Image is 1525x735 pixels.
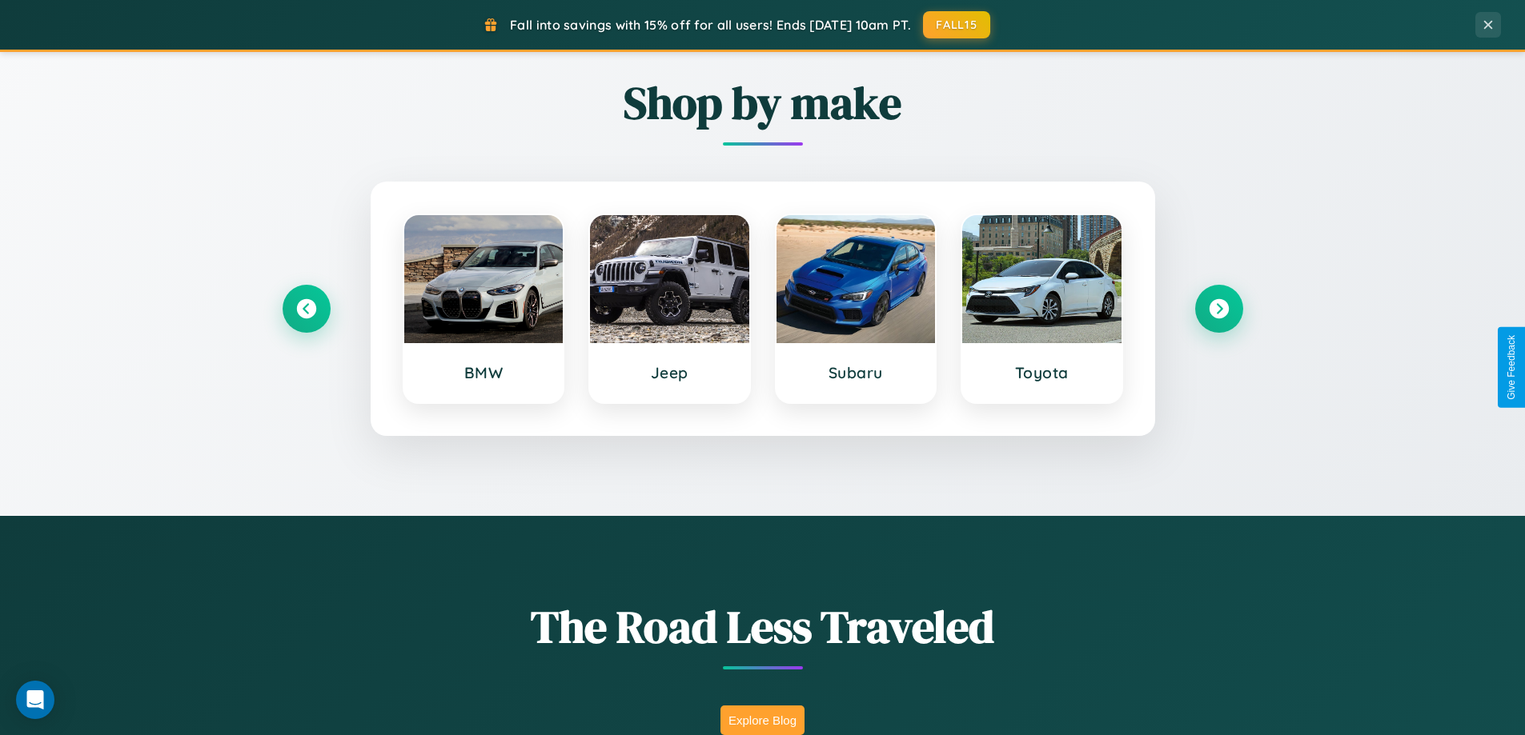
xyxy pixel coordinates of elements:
div: Open Intercom Messenger [16,681,54,719]
div: Give Feedback [1506,335,1517,400]
span: Fall into savings with 15% off for all users! Ends [DATE] 10am PT. [510,17,911,33]
h3: Jeep [606,363,733,382]
button: FALL15 [923,11,990,38]
h3: Subaru [793,363,920,382]
h1: The Road Less Traveled [283,596,1243,657]
h3: Toyota [978,363,1106,382]
h2: Shop by make [283,72,1243,134]
h3: BMW [420,363,548,382]
button: Explore Blog [720,705,805,735]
